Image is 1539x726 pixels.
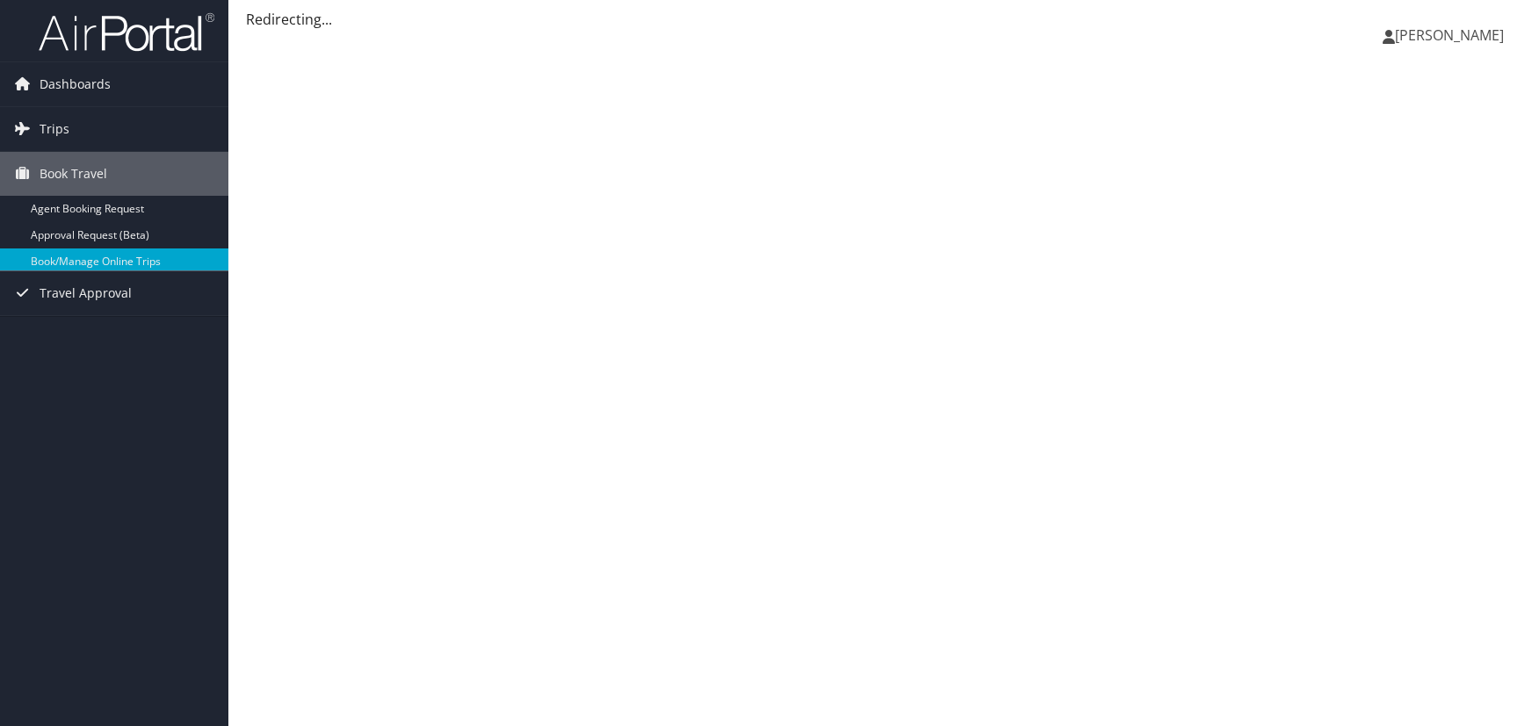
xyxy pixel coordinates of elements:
[39,11,214,53] img: airportal-logo.png
[1383,9,1521,61] a: [PERSON_NAME]
[40,152,107,196] span: Book Travel
[246,9,1521,30] div: Redirecting...
[1395,25,1504,45] span: [PERSON_NAME]
[40,62,111,106] span: Dashboards
[40,107,69,151] span: Trips
[40,271,132,315] span: Travel Approval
